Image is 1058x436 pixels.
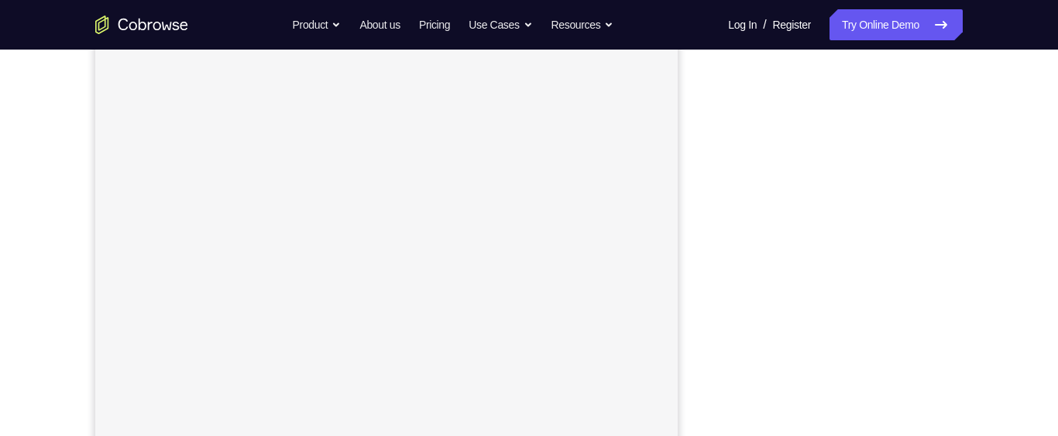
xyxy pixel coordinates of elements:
a: Log In [728,9,757,40]
a: About us [359,9,400,40]
button: Product [293,9,342,40]
a: Try Online Demo [830,9,963,40]
span: / [763,15,766,34]
a: Register [773,9,811,40]
a: Go to the home page [95,15,188,34]
button: Resources [551,9,614,40]
button: Use Cases [469,9,532,40]
a: Pricing [419,9,450,40]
